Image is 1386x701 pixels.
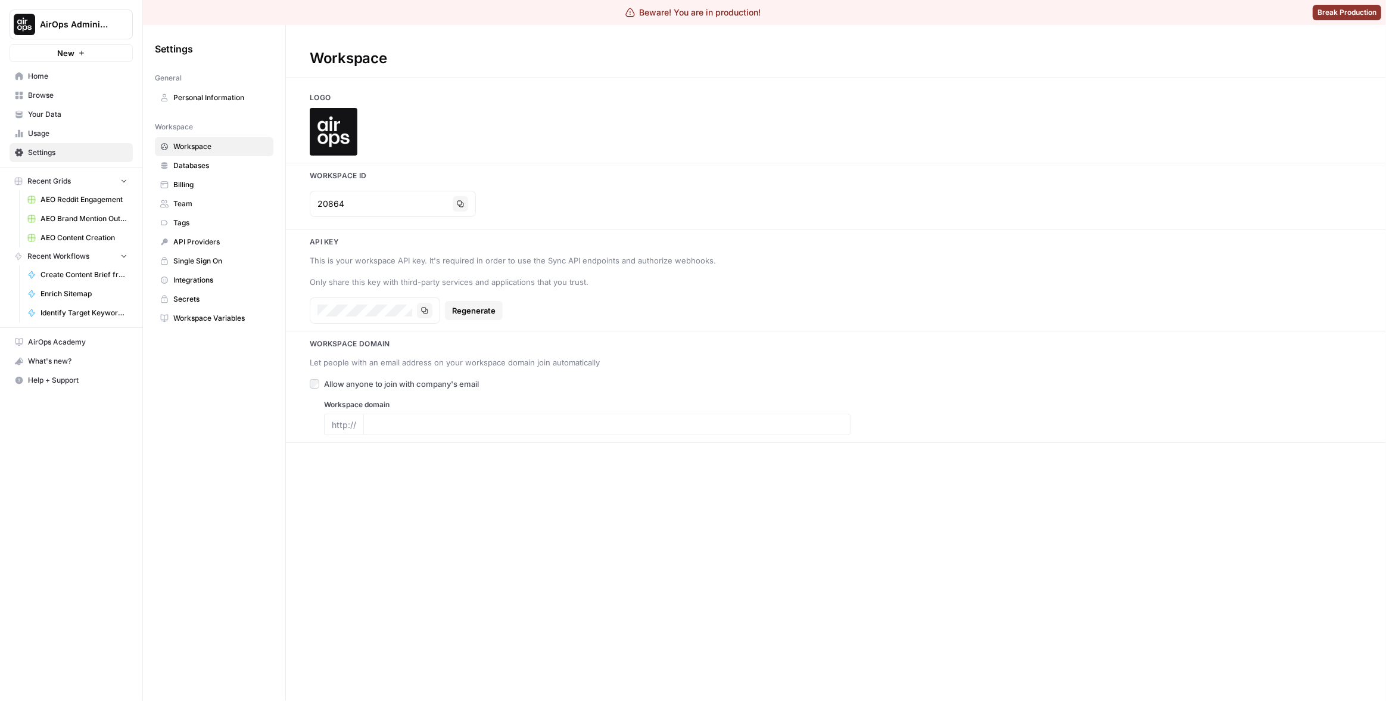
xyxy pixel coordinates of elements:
[155,122,193,132] span: Workspace
[445,301,503,320] button: Regenerate
[155,252,273,271] a: Single Sign On
[28,375,127,386] span: Help + Support
[155,290,273,309] a: Secrets
[10,352,133,371] button: What's new?
[286,170,1386,181] h3: Workspace Id
[28,128,127,139] span: Usage
[452,305,496,317] span: Regenerate
[22,228,133,247] a: AEO Content Creation
[10,247,133,265] button: Recent Workflows
[57,47,74,59] span: New
[625,7,761,18] div: Beware! You are in production!
[40,18,112,30] span: AirOps Administrative
[10,143,133,162] a: Settings
[310,108,357,156] img: Company Logo
[10,333,133,352] a: AirOps Academy
[22,303,133,322] a: Identify Target Keywords of an Article
[22,265,133,284] a: Create Content Brief from Keyword
[155,213,273,232] a: Tags
[173,141,268,152] span: Workspace
[28,90,127,101] span: Browse
[1313,5,1381,20] button: Break Production
[41,269,127,280] span: Create Content Brief from Keyword
[173,218,268,228] span: Tags
[155,175,273,194] a: Billing
[10,10,133,39] button: Workspace: AirOps Administrative
[1318,7,1376,18] span: Break Production
[10,67,133,86] a: Home
[10,124,133,143] a: Usage
[28,147,127,158] span: Settings
[41,213,127,224] span: AEO Brand Mention Outreach
[41,289,127,299] span: Enrich Sitemap
[155,137,273,156] a: Workspace
[22,190,133,209] a: AEO Reddit Engagement
[22,284,133,303] a: Enrich Sitemap
[27,251,89,262] span: Recent Workflows
[324,378,479,390] span: Allow anyone to join with company's email
[173,179,268,190] span: Billing
[324,414,363,435] div: http://
[10,105,133,124] a: Your Data
[155,156,273,175] a: Databases
[155,194,273,213] a: Team
[14,14,35,35] img: AirOps Administrative Logo
[286,339,1386,349] h3: Workspace Domain
[310,356,836,368] div: Let people with an email address on your workspace domain join automatically
[10,352,132,370] div: What's new?
[155,73,182,83] span: General
[173,198,268,209] span: Team
[28,337,127,348] span: AirOps Academy
[286,92,1386,103] h3: Logo
[286,49,411,68] div: Workspace
[10,371,133,390] button: Help + Support
[41,194,127,205] span: AEO Reddit Engagement
[22,209,133,228] a: AEO Brand Mention Outreach
[41,232,127,243] span: AEO Content Creation
[310,379,319,389] input: Allow anyone to join with company's email
[28,109,127,120] span: Your Data
[173,313,268,324] span: Workspace Variables
[173,294,268,305] span: Secrets
[173,237,268,247] span: API Providers
[155,232,273,252] a: API Providers
[286,237,1386,247] h3: Api key
[155,309,273,328] a: Workspace Variables
[41,308,127,318] span: Identify Target Keywords of an Article
[155,88,273,107] a: Personal Information
[155,271,273,290] a: Integrations
[10,86,133,105] a: Browse
[173,160,268,171] span: Databases
[173,92,268,103] span: Personal Information
[324,399,851,410] label: Workspace domain
[173,256,268,266] span: Single Sign On
[10,172,133,190] button: Recent Grids
[27,176,71,187] span: Recent Grids
[310,276,836,288] div: Only share this key with third-party services and applications that you trust.
[173,275,268,286] span: Integrations
[28,71,127,82] span: Home
[310,255,836,266] div: This is your workspace API key. It's required in order to use the Sync API endpoints and authoriz...
[155,42,193,56] span: Settings
[10,44,133,62] button: New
